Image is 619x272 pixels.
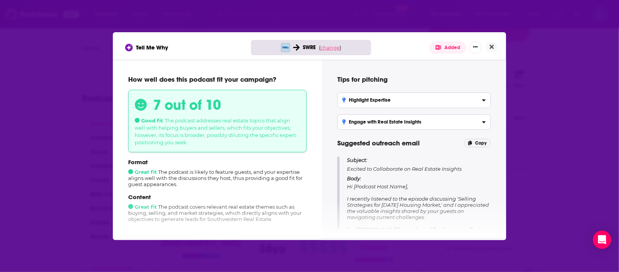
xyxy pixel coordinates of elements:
[128,228,307,263] div: The audience demographics align well, being predominantly [DEMOGRAPHIC_DATA] with a median age of...
[126,45,132,50] img: tell me why sparkle
[128,158,307,166] p: Format
[337,139,420,147] span: Suggested outreach email
[320,45,340,51] span: change
[337,75,491,84] h4: Tips for pitching
[128,75,307,84] p: How well does this podcast fit your campaign?
[475,140,487,146] span: Copy
[347,175,361,181] span: Body:
[303,44,316,51] span: SWRE
[136,44,168,51] span: Tell Me Why
[281,43,290,52] img: Real Estate Today
[319,45,341,51] span: ( )
[347,157,368,163] span: Subject:
[128,228,307,236] p: Audience
[347,157,491,172] p: Excited to Collaborate on Real Estate Insights
[128,193,307,201] p: Content
[128,204,157,210] span: Great fit
[135,117,296,145] span: The podcast addresses real estate topics that align well with helping buyers and sellers, which f...
[135,117,163,124] span: Good fit
[342,97,391,103] h3: Highlight Expertise
[469,41,482,54] button: Show More Button
[342,119,421,125] h3: Engage with Real Estate Insights
[128,169,157,175] span: Great fit
[487,42,497,52] button: Close
[153,96,221,114] h3: 7 out of 10
[128,158,307,187] div: The podcast is likely to feature guests, and your expertise aligns well with the discussions they...
[128,193,307,222] div: The podcast covers relevant real estate themes such as buying, selling, and market strategies, wh...
[429,41,466,54] button: Added
[593,231,611,249] div: Open Intercom Messenger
